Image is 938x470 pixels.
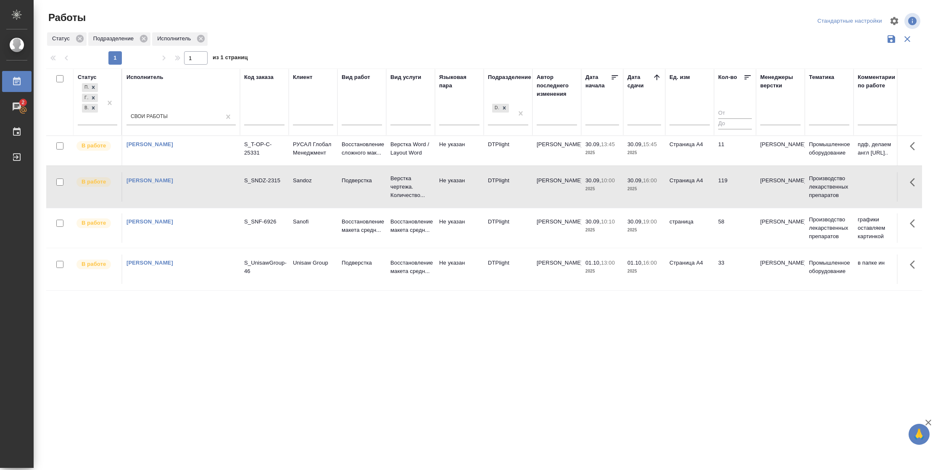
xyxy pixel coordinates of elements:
div: Подбор, Готов к работе, В работе [81,93,99,103]
p: В работе [82,142,106,150]
p: Восстановление макета средн... [390,259,431,276]
p: Подверстка [342,176,382,185]
p: 2025 [585,185,619,193]
button: Здесь прячутся важные кнопки [905,172,925,192]
div: Исполнитель [126,73,163,81]
p: 2025 [585,267,619,276]
div: Менеджеры верстки [760,73,801,90]
div: Исполнитель выполняет работу [76,140,117,152]
p: 2025 [627,185,661,193]
td: [PERSON_NAME] [532,213,581,243]
button: Здесь прячутся важные кнопки [905,213,925,234]
p: 19:00 [643,218,657,225]
div: В работе [82,104,89,113]
div: Код заказа [244,73,274,81]
td: Не указан [435,255,484,284]
div: Исполнитель выполняет работу [76,259,117,270]
p: 10:10 [601,218,615,225]
td: DTPlight [484,213,532,243]
div: Дата сдачи [627,73,653,90]
p: [PERSON_NAME] [760,259,801,267]
p: Производство лекарственных препаратов [809,215,849,241]
div: DTPlight [491,103,510,113]
p: 2025 [627,149,661,157]
td: Не указан [435,213,484,243]
p: Промышленное оборудование [809,259,849,276]
a: [PERSON_NAME] [126,218,173,225]
td: [PERSON_NAME] [532,255,581,284]
td: 11 [714,136,756,165]
p: Верстка Word / Layout Word [390,140,431,157]
p: 30.09, [585,141,601,147]
div: Тематика [809,73,834,81]
td: 33 [714,255,756,284]
span: Посмотреть информацию [904,13,922,29]
p: 2025 [585,149,619,157]
button: Сохранить фильтры [883,31,899,47]
div: S_SNF-6926 [244,218,285,226]
p: Подразделение [93,34,137,43]
p: 30.09, [585,177,601,184]
p: Верстка чертежа. Количество... [390,174,431,200]
p: [PERSON_NAME] [760,218,801,226]
p: 10:00 [601,177,615,184]
div: Подбор [82,83,89,92]
p: Sanofi [293,218,333,226]
button: Сбросить фильтры [899,31,915,47]
p: Статус [52,34,73,43]
p: В работе [82,260,106,268]
p: Sandoz [293,176,333,185]
td: страница [665,213,714,243]
p: 2025 [627,267,661,276]
td: Страница А4 [665,136,714,165]
input: От [718,108,752,119]
div: S_T-OP-C-25331 [244,140,285,157]
p: 30.09, [627,177,643,184]
p: 30.09, [627,141,643,147]
p: Восстановление сложного мак... [342,140,382,157]
button: Здесь прячутся важные кнопки [905,136,925,156]
p: 30.09, [627,218,643,225]
td: 58 [714,213,756,243]
input: До [718,118,752,129]
p: 15:45 [643,141,657,147]
div: Дата начала [585,73,611,90]
p: Восстановление макета средн... [342,218,382,234]
div: S_UnisawGroup-46 [244,259,285,276]
a: [PERSON_NAME] [126,260,173,266]
td: [PERSON_NAME] [532,136,581,165]
td: [PERSON_NAME] [532,172,581,202]
p: пдф, делаем англ [URL].. [858,140,898,157]
p: в папке ин [858,259,898,267]
button: 🙏 [909,424,930,445]
td: DTPlight [484,172,532,202]
div: Подбор, Готов к работе, В работе [81,82,99,93]
p: Исполнитель [157,34,194,43]
div: Исполнитель [152,32,208,46]
td: DTPlight [484,136,532,165]
p: 30.09, [585,218,601,225]
p: 16:00 [643,260,657,266]
p: графики оставляем картинкой [858,215,898,241]
button: Здесь прячутся важные кнопки [905,255,925,275]
span: из 1 страниц [213,53,248,65]
span: Настроить таблицу [884,11,904,31]
div: Подразделение [88,32,150,46]
p: Производство лекарственных препаратов [809,174,849,200]
div: S_SNDZ-2315 [244,176,285,185]
span: 🙏 [912,425,926,443]
p: В работе [82,178,106,186]
td: Не указан [435,172,484,202]
div: Клиент [293,73,312,81]
div: split button [815,15,884,28]
td: 119 [714,172,756,202]
td: Страница А4 [665,172,714,202]
td: Не указан [435,136,484,165]
div: Подразделение [488,73,531,81]
a: [PERSON_NAME] [126,141,173,147]
div: Автор последнего изменения [537,73,577,98]
p: 01.10, [585,260,601,266]
div: Исполнитель выполняет работу [76,218,117,229]
div: Свои работы [131,113,168,121]
p: 13:45 [601,141,615,147]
